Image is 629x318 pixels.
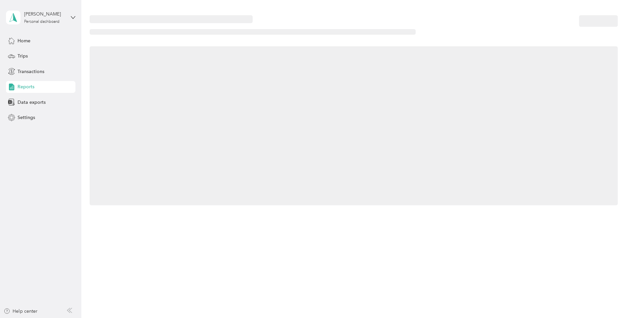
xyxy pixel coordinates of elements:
span: Data exports [18,99,46,106]
button: Help center [4,308,37,315]
span: Reports [18,83,34,90]
span: Trips [18,53,28,60]
span: Settings [18,114,35,121]
span: Transactions [18,68,44,75]
div: [PERSON_NAME] [24,11,65,18]
span: Home [18,37,30,44]
iframe: Everlance-gr Chat Button Frame [592,281,629,318]
div: Personal dashboard [24,20,60,24]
